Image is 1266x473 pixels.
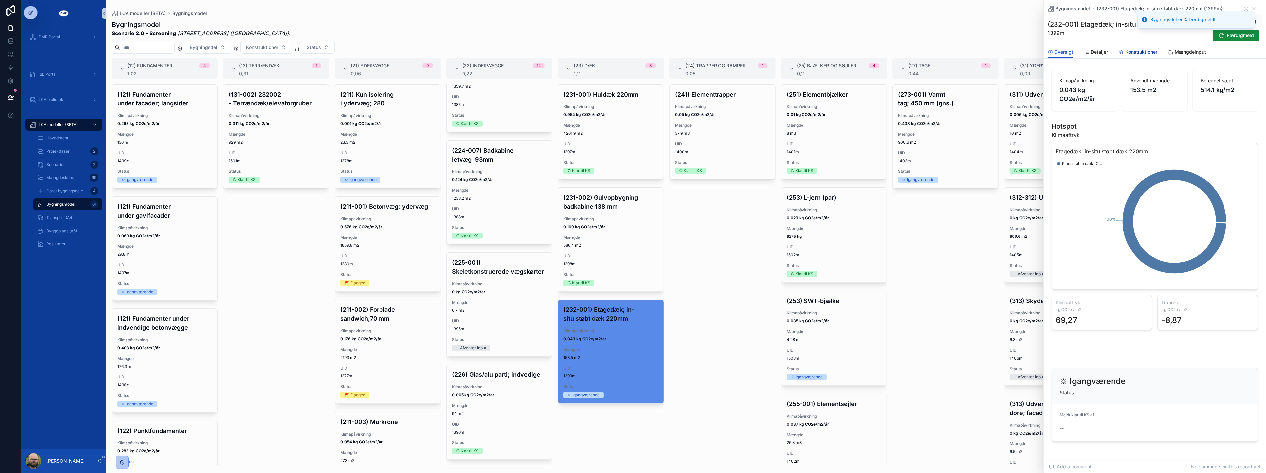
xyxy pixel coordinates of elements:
span: Konstruktioner [1125,49,1157,55]
h4: (121) Fundamenter under gavlfacader [117,202,212,220]
span: (13) Terrændæk [239,62,280,69]
span: Oversigt [1054,49,1073,55]
span: Klimapåvirkning [452,281,547,287]
button: Select Button [184,41,231,54]
h4: (231-002) Gulvopbygning badkabine 138 mm [563,193,658,211]
span: Klimapåvirkning [117,337,212,343]
span: Mængde [563,347,658,352]
div: ↻ Klar til KS [456,121,479,127]
span: Beregnet vægt [1201,77,1250,84]
span: Klimapåvirkning [787,104,882,109]
strong: 0.176 kg CO2e/m2/år [340,336,381,341]
span: Mængde [452,300,547,305]
strong: 0.263 kg CO2e/m2/år [117,121,160,126]
a: Konstruktioner [1119,46,1157,59]
span: Mængde [1010,329,1105,334]
strong: 0.054 kg CO2e/m2/år [340,439,383,444]
a: Mængdeskema99 [33,172,102,184]
a: Transport (A4) [33,212,102,224]
a: (211-002) Forplade sandwich;70 mmKlimapåvirkning0.176 kg CO2e/m2/årMængde2193 m2UID1377mStatus🚩 F... [335,300,441,404]
a: (311) Udvendige døreKlimapåvirkning0.006 kg CO2e/m2/årMængde10 m2UID1404mStatus↻ Klar til KS [1004,84,1110,179]
span: Klimapåvirkning [1059,77,1109,84]
h4: (232-001) Etagedæk; in-situ støbt dæk 220mm [563,305,658,323]
span: Mængde [340,347,435,352]
span: 929 m2 [229,140,324,145]
span: Status [452,440,547,445]
strong: 0.109 kg CO2e/m2/år [563,224,605,229]
strong: 0.006 kg CO2e/m2/år [1010,112,1053,117]
span: 1405m [1010,252,1105,258]
div: ↻ Klar til KS [679,168,702,174]
h4: (211-001) Betonvæg; ydervæg [340,202,435,211]
span: 1400m [675,149,770,155]
span: 1399m [563,373,658,379]
a: Byggeplads (A5) [33,225,102,237]
span: 1499m [117,158,212,164]
span: LCA bibliotek [39,97,63,102]
span: Mængde [1010,123,1105,128]
div: 2 [90,161,98,169]
span: Klimapåvirkning [1010,423,1105,428]
span: UID [563,141,658,147]
div: ↻ Klar til KS [567,280,590,286]
h4: (211-002) Forplade sandwich;70 mm [340,305,435,323]
strong: 0.124 kg CO2e/m2/år [452,177,493,182]
h4: (273-001) Varmt tag; 450 mm (gns.) [898,90,993,108]
span: Mængde [229,132,324,137]
span: Konstruktioner [246,44,278,51]
span: 1378m [340,158,435,164]
span: UID [452,318,547,324]
span: Resultater [46,241,66,247]
h4: (313) Skydedør [1010,296,1105,305]
span: 1387m [452,102,547,107]
span: Mængde [340,132,435,137]
span: UID [787,141,882,147]
span: Klimapåvirkning [117,113,212,118]
span: Mængde [898,132,993,137]
span: Klimapåvirkning [452,384,547,390]
span: Status [1010,366,1105,372]
a: (226) Glas/alu parti; indvedigeKlimapåvirkning0.005 kg CO2e/m2/årMængde9.1 m2UID1396mStatus↻ Klar... [446,365,552,460]
span: UID [675,141,770,147]
div: ⛭ Igangværende [791,374,823,380]
h4: (131-002) 232002 - Terrændæk/elevatorgruber [229,90,324,108]
span: 1398m [563,261,658,267]
span: LCA modeller (BETA) [120,10,166,17]
a: (224-007) Badkabine letvæg 93mmKlimapåvirkning0.124 kg CO2e/m2/årMængde1233.2 m2UID1388mStatus↻ K... [446,140,552,244]
span: Status [1010,263,1105,268]
div: ⛭ Igangværende [902,177,934,183]
img: App logo [58,8,69,19]
span: Status [787,160,882,165]
span: Klimapåvirkning [675,104,770,109]
span: Klimapåvirkning [117,225,212,231]
div: ↻ Klar til KS [456,233,479,239]
h4: (241) Elementtrapper [675,90,770,99]
h4: (121) Fundamenter under facader; langsider [117,90,212,108]
span: UID [117,150,212,156]
span: 9.1 m2 [452,411,547,416]
span: iBL Portal [39,72,57,77]
a: Hovedmenu [33,132,102,144]
strong: 0.043 kg CO2e/m2/år [563,336,606,341]
h4: (211-003) Murkrone [340,417,435,426]
span: Mængde [452,403,547,408]
a: (231-002) Gulvopbygning badkabine 138 mmKlimapåvirkning0.109 kg CO2e/m2/årMængde586.4 m2UID1398mS... [558,187,664,292]
span: 4261.9 m2 [563,131,658,136]
span: Bygningsmodel [172,10,207,17]
div: ⛭ Igangværende [121,289,153,295]
span: Status [117,169,212,174]
span: UID [452,94,547,100]
a: (232-001) Etagedæk; in-situ støbt dæk 220mm {1399m} [1097,5,1223,12]
span: Byggeplads (A5) [46,228,77,234]
span: Transport (A4) [46,215,74,220]
h4: (225-001) Skeletkonstruerede vægskørter [452,258,547,276]
span: Status [898,169,993,174]
span: Klimapåvirkning [340,113,435,118]
span: 6275 kg [787,234,882,239]
h4: (251) Elementbjælker [787,90,882,99]
a: (253) SWT-bjælkeKlimapåvirkning0.035 kg CO2e/m2/årMængde42.8 mUID1503mStatus⛭ Igangværende [781,291,887,386]
span: UID [340,150,435,156]
span: UID [340,253,435,259]
a: Projektfaser2 [33,145,102,157]
span: 1377m [340,373,435,379]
